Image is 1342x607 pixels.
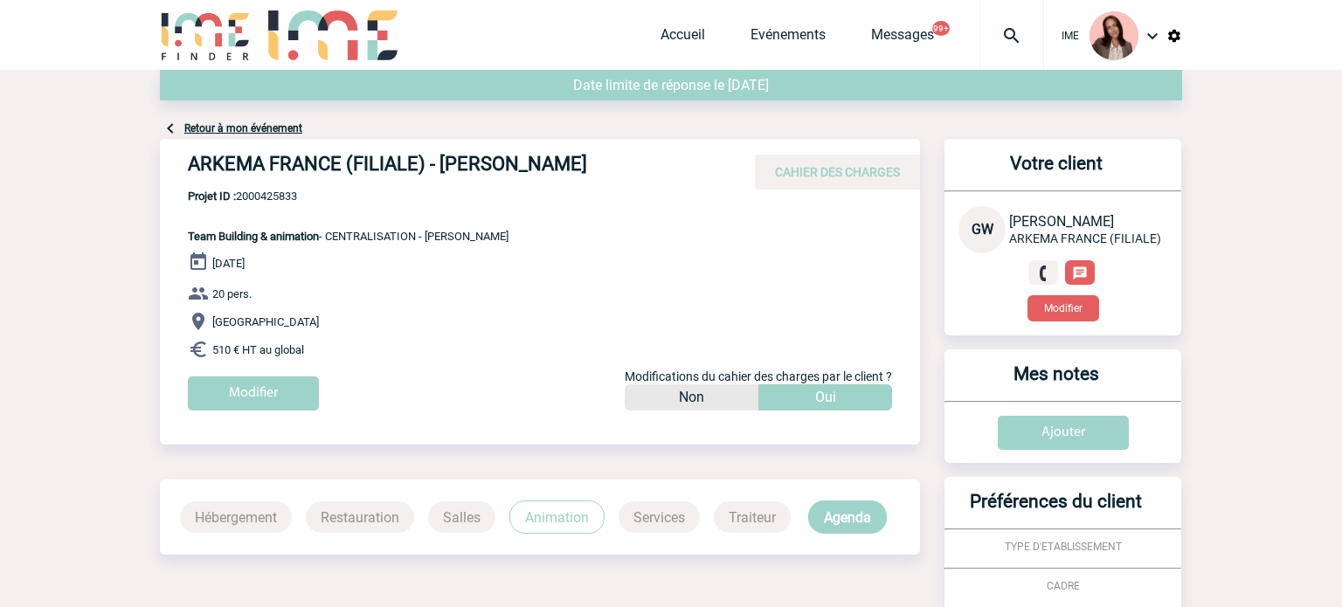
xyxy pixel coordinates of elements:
p: Hébergement [180,501,292,533]
a: Evénements [751,26,826,51]
h4: ARKEMA FRANCE (FILIALE) - [PERSON_NAME] [188,153,712,183]
input: Ajouter [998,416,1129,450]
p: Animation [509,500,605,534]
a: Accueil [661,26,705,51]
button: 99+ [932,21,950,36]
span: GW [972,221,993,238]
h3: Votre client [951,153,1160,190]
b: Projet ID : [188,190,236,203]
span: CADRE [1047,580,1080,592]
img: chat-24-px-w.png [1072,266,1088,281]
input: Modifier [188,376,319,410]
span: 2000425833 [188,190,508,203]
img: IME-Finder [160,10,251,60]
button: Modifier [1027,295,1099,321]
span: [DATE] [212,257,245,270]
p: Traiteur [714,501,791,533]
p: Salles [428,501,495,533]
span: - CENTRALISATION - [PERSON_NAME] [188,230,508,243]
p: Agenda [808,500,887,534]
span: 510 € HT au global [212,343,304,356]
img: fixe.png [1035,266,1051,281]
p: Services [619,501,700,533]
span: CAHIER DES CHARGES [775,165,900,179]
p: Restauration [306,501,414,533]
a: Messages [871,26,934,51]
span: [GEOGRAPHIC_DATA] [212,315,319,328]
span: Date limite de réponse le [DATE] [573,77,769,93]
span: ARKEMA FRANCE (FILIALE) [1009,231,1161,245]
p: Non [679,384,704,410]
p: Oui [815,384,836,410]
span: [PERSON_NAME] [1009,213,1114,230]
img: 94396-3.png [1090,11,1138,60]
h3: Mes notes [951,363,1160,401]
a: Retour à mon événement [184,122,302,135]
span: Modifications du cahier des charges par le client ? [625,369,892,383]
span: 20 pers. [212,287,252,300]
h3: Préférences du client [951,491,1160,528]
span: Team Building & animation [188,230,319,243]
span: IME [1062,30,1079,42]
span: TYPE D'ETABLISSEMENT [1005,541,1122,553]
